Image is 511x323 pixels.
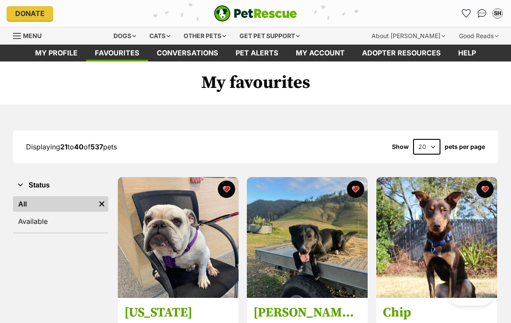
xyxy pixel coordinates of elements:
[347,181,365,198] button: favourite
[247,177,368,298] img: Bob 2
[233,27,306,45] div: Get pet support
[287,45,353,61] a: My account
[6,6,53,21] a: Donate
[13,213,108,229] a: Available
[26,142,117,151] span: Displaying to of pets
[353,45,450,61] a: Adopter resources
[493,9,502,18] div: SH
[383,304,491,321] h3: Chip
[60,142,68,151] strong: 21
[13,180,108,191] button: Status
[148,45,227,61] a: conversations
[218,181,235,198] button: favourite
[491,6,505,20] button: My account
[74,142,84,151] strong: 40
[214,5,297,22] img: logo-e224e6f780fb5917bec1dbf3a21bbac754714ae5b6737aabdf751b685950b380.svg
[478,9,487,18] img: chat-41dd97257d64d25036548639549fe6c8038ab92f7586957e7f3b1b290dea8141.svg
[365,27,451,45] div: About [PERSON_NAME]
[143,27,176,45] div: Cats
[476,181,494,198] button: favourite
[214,5,297,22] a: PetRescue
[445,143,485,150] label: pets per page
[23,32,42,39] span: Menu
[107,27,142,45] div: Dogs
[118,177,239,298] img: Georgia
[91,142,103,151] strong: 537
[448,280,494,306] iframe: Help Scout Beacon - Open
[178,27,232,45] div: Other pets
[453,27,505,45] div: Good Reads
[13,27,48,43] a: Menu
[86,45,148,61] a: Favourites
[459,6,505,20] ul: Account quick links
[13,196,95,212] a: All
[392,143,409,150] span: Show
[95,196,108,212] a: Remove filter
[450,45,485,61] a: Help
[26,45,86,61] a: My profile
[459,6,473,20] a: Favourites
[124,304,232,321] h3: [US_STATE]
[13,194,108,233] div: Status
[227,45,287,61] a: Pet alerts
[475,6,489,20] a: Conversations
[376,177,497,298] img: Chip
[253,304,361,321] h3: [PERSON_NAME] 2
